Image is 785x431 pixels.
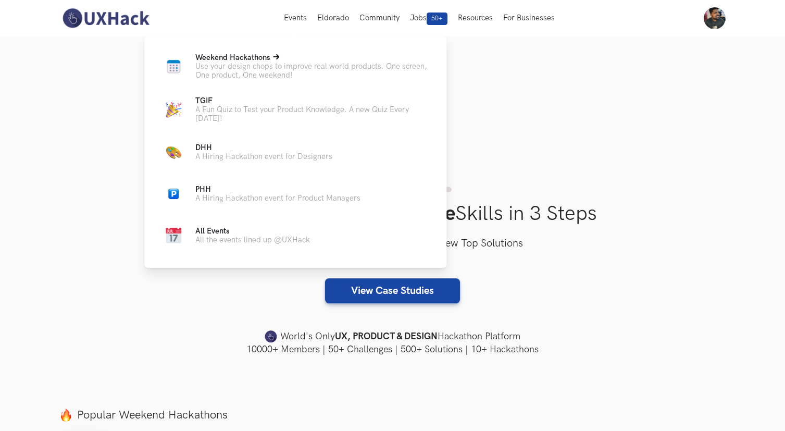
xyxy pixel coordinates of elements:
h3: Select a Case Study, Test your skills & View Top Solutions [59,236,726,252]
img: UXHack-logo.png [59,7,152,29]
label: Popular Weekend Hackathons [59,408,726,422]
img: Calendar [166,228,181,243]
h1: Improve Your Skills in 3 Steps [59,202,726,226]
img: Parking [168,189,179,199]
a: Color PaletteDHHA Hiring Hackathon event for Designers [161,140,430,165]
a: ParkingPHHA Hiring Hackathon event for Product Managers [161,181,430,206]
strong: UX, PRODUCT & DESIGN [335,329,438,344]
p: Use your design chops to improve real world products. One screen, One product, One weekend! [195,62,430,80]
img: Calendar new [166,59,181,75]
span: 50+ [427,13,447,25]
img: fire.png [59,409,72,422]
p: A Fun Quiz to Test your Product Knowledge. A new Quiz Every [DATE]! [195,105,430,123]
h4: World's Only Hackathon Platform [59,329,726,344]
img: uxhack-favicon-image.png [265,330,277,343]
p: A Hiring Hackathon event for Designers [195,152,332,161]
span: PHH [195,185,211,194]
img: Your profile pic [704,7,726,29]
a: Party capTGIFA Fun Quiz to Test your Product Knowledge. A new Quiz Every [DATE]! [161,96,430,123]
span: DHH [195,143,212,152]
img: Party cap [166,102,181,118]
span: TGIF [195,96,213,105]
a: CalendarAll EventsAll the events lined up @UXHack [161,223,430,248]
span: All Events [195,227,230,236]
img: Color Palette [166,144,181,160]
a: Calendar newWeekend HackathonsUse your design chops to improve real world products. One screen, O... [161,53,430,80]
p: A Hiring Hackathon event for Product Managers [195,194,360,203]
a: View Case Studies [325,278,460,303]
p: All the events lined up @UXHack [195,236,310,244]
h4: 10000+ Members | 50+ Challenges | 500+ Solutions | 10+ Hackathons [59,343,726,356]
span: Weekend Hackathons [195,53,270,62]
